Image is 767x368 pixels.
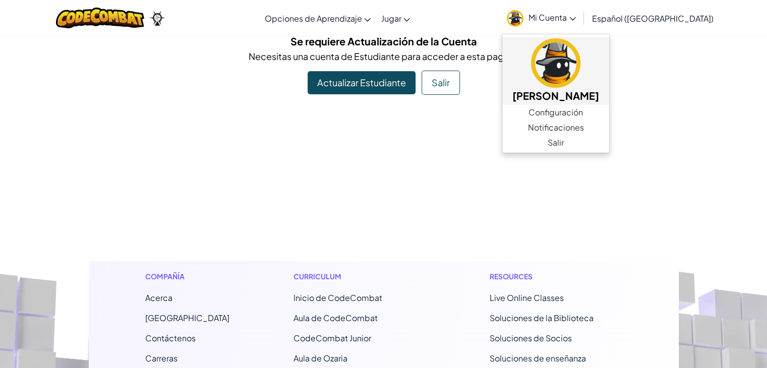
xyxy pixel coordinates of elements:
[528,12,576,23] span: Mi Cuenta
[490,271,622,282] h1: Resources
[376,5,415,32] a: Jugar
[502,135,609,150] a: Salir
[293,353,347,363] a: Aula de Ozaria
[293,292,382,303] span: Inicio de CodeCombat
[145,292,172,303] a: Acerca
[490,313,594,323] a: Soluciones de la Biblioteca
[293,313,378,323] a: Aula de CodeCombat
[145,313,229,323] a: [GEOGRAPHIC_DATA]
[502,2,581,34] a: Mi Cuenta
[145,333,196,343] span: Contáctenos
[149,11,165,26] img: Ozaria
[293,333,371,343] a: CodeCombat Junior
[528,121,584,134] span: Notificaciones
[512,88,599,103] h5: [PERSON_NAME]
[145,271,229,282] h1: Compañía
[592,13,714,24] span: Español ([GEOGRAPHIC_DATA])
[531,38,580,88] img: avatar
[502,120,609,135] a: Notificaciones
[96,33,671,49] h5: Se requiere Actualización de la Cuenta
[422,71,460,95] button: Salir
[293,271,426,282] h1: Curriculum
[145,353,178,363] a: Carreras
[259,5,376,32] a: Opciones de Aprendizaje
[490,353,586,363] a: Soluciones de enseñanza
[507,10,523,27] img: avatar
[56,8,144,28] img: CodeCombat logo
[502,105,609,120] a: Configuración
[264,13,362,24] span: Opciones de Aprendizaje
[490,333,572,343] a: Soluciones de Socios
[308,71,416,94] a: Actualizar Estudiante
[502,37,609,105] a: [PERSON_NAME]
[381,13,401,24] span: Jugar
[587,5,719,32] a: Español ([GEOGRAPHIC_DATA])
[96,49,671,64] p: Necesitas una cuenta de Estudiante para acceder a esta pagina.
[490,292,564,303] a: Live Online Classes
